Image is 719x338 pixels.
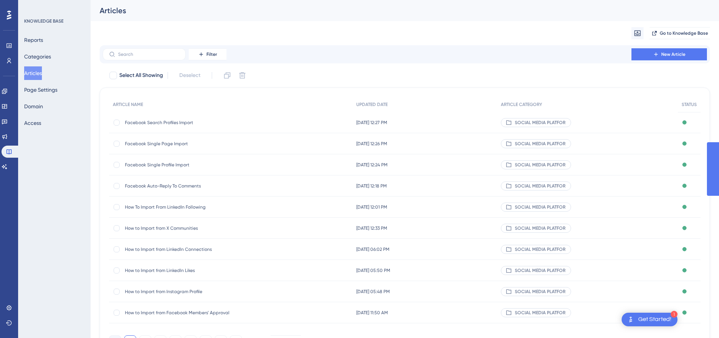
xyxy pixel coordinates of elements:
button: Domain [24,100,43,113]
span: STATUS [682,101,697,108]
span: How To Import From LinkedIn Following [125,204,246,210]
span: Facebook Auto-Reply To Comments [125,183,246,189]
span: [DATE] 11:50 AM [356,310,388,316]
div: Articles [100,5,691,16]
span: SOCIAL MEDIA PLATFOR [515,225,565,231]
span: How to Import from X Communities [125,225,246,231]
span: SOCIAL MEDIA PLATFOR [515,246,565,252]
button: Deselect [172,69,207,82]
img: launcher-image-alternative-text [626,315,635,324]
button: Access [24,116,41,130]
span: [DATE] 05:48 PM [356,289,390,295]
span: [DATE] 05:50 PM [356,267,390,273]
span: [DATE] 12:24 PM [356,162,388,168]
button: Go to Knowledge Base [650,27,710,39]
div: Open Get Started! checklist, remaining modules: 1 [622,313,677,326]
iframe: UserGuiding AI Assistant Launcher [687,308,710,331]
div: KNOWLEDGE BASE [24,18,63,24]
span: How to Import from LinkedIn Likes [125,267,246,273]
span: SOCIAL MEDIA PLATFOR [515,120,565,126]
span: Deselect [179,71,200,80]
span: How to Import from LinkedIn Connections [125,246,246,252]
div: 1 [671,311,677,318]
span: [DATE] 12:27 PM [356,120,387,126]
span: [DATE] 06:02 PM [356,246,390,252]
button: New Article [631,48,707,60]
span: SOCIAL MEDIA PLATFOR [515,162,565,168]
span: SOCIAL MEDIA PLATFOR [515,141,565,147]
span: Facebook Single Profile Import [125,162,246,168]
span: SOCIAL MEDIA PLATFOR [515,310,565,316]
span: Go to Knowledge Base [660,30,708,36]
span: ARTICLE CATEGORY [501,101,542,108]
div: Get Started! [638,315,671,324]
button: Filter [189,48,226,60]
button: Categories [24,50,51,63]
span: [DATE] 12:26 PM [356,141,387,147]
span: SOCIAL MEDIA PLATFOR [515,183,565,189]
span: Facebook Search Profiles Import [125,120,246,126]
span: [DATE] 12:18 PM [356,183,387,189]
span: [DATE] 12:33 PM [356,225,387,231]
span: New Article [661,51,685,57]
span: Facebook Single Page Import [125,141,246,147]
span: How to Import from Facebook Members' Approval [125,310,246,316]
span: SOCIAL MEDIA PLATFOR [515,204,565,210]
span: ARTICLE NAME [113,101,143,108]
input: Search [118,52,179,57]
span: How to Import from Instagram Profile [125,289,246,295]
span: [DATE] 12:01 PM [356,204,387,210]
button: Reports [24,33,43,47]
span: SOCIAL MEDIA PLATFOR [515,289,565,295]
span: SOCIAL MEDIA PLATFOR [515,267,565,273]
button: Articles [24,66,42,80]
span: Filter [206,51,217,57]
span: UPDATED DATE [356,101,388,108]
span: Select All Showing [119,71,163,80]
button: Page Settings [24,83,57,97]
